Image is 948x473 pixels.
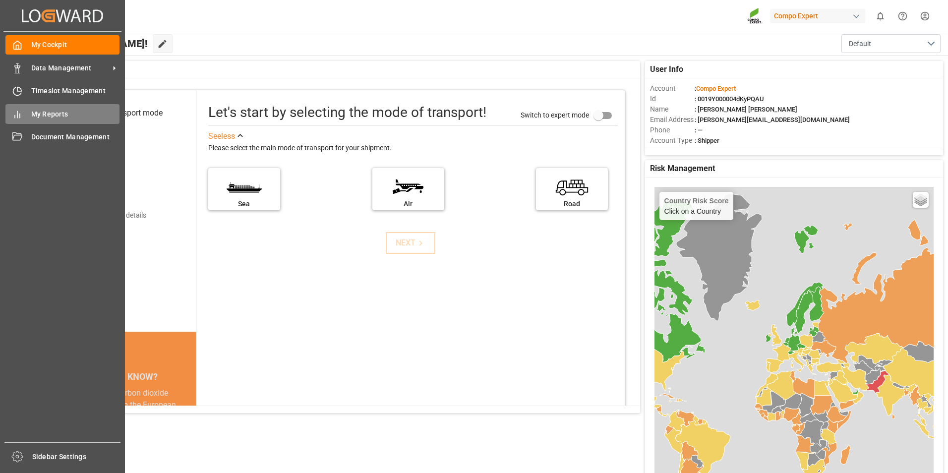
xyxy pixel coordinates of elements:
span: Sidebar Settings [32,452,121,462]
div: See less [208,130,235,142]
span: Email Address [650,115,695,125]
div: Sea [213,199,275,209]
div: Compo Expert [770,9,865,23]
span: Name [650,104,695,115]
span: : — [695,126,703,134]
button: open menu [841,34,941,53]
span: Switch to expert mode [521,111,589,118]
span: My Reports [31,109,120,119]
span: Account [650,83,695,94]
span: My Cockpit [31,40,120,50]
div: Click on a Country [664,197,729,215]
h4: Country Risk Score [664,197,729,205]
button: next slide / item [182,387,196,447]
a: Timeslot Management [5,81,119,101]
div: Add shipping details [84,210,146,221]
span: Timeslot Management [31,86,120,96]
span: Phone [650,125,695,135]
button: show 0 new notifications [869,5,891,27]
span: : [695,85,736,92]
button: Help Center [891,5,914,27]
span: : 0019Y000004dKyPQAU [695,95,764,103]
span: Hello [PERSON_NAME]! [41,34,148,53]
a: Layers [913,192,929,208]
span: Data Management [31,63,110,73]
span: Id [650,94,695,104]
span: Document Management [31,132,120,142]
span: User Info [650,63,683,75]
div: Air [377,199,439,209]
span: Account Type [650,135,695,146]
div: Road [541,199,603,209]
span: : [PERSON_NAME] [PERSON_NAME] [695,106,797,113]
button: NEXT [386,232,435,254]
span: : [PERSON_NAME][EMAIL_ADDRESS][DOMAIN_NAME] [695,116,850,123]
div: Please select the main mode of transport for your shipment. [208,142,618,154]
span: Compo Expert [696,85,736,92]
span: Default [849,39,871,49]
a: Document Management [5,127,119,147]
span: Risk Management [650,163,715,175]
div: Let's start by selecting the mode of transport! [208,102,486,123]
span: : Shipper [695,137,719,144]
img: Screenshot%202023-09-29%20at%2010.02.21.png_1712312052.png [747,7,763,25]
a: My Reports [5,104,119,123]
a: My Cockpit [5,35,119,55]
button: Compo Expert [770,6,869,25]
div: NEXT [396,237,426,249]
